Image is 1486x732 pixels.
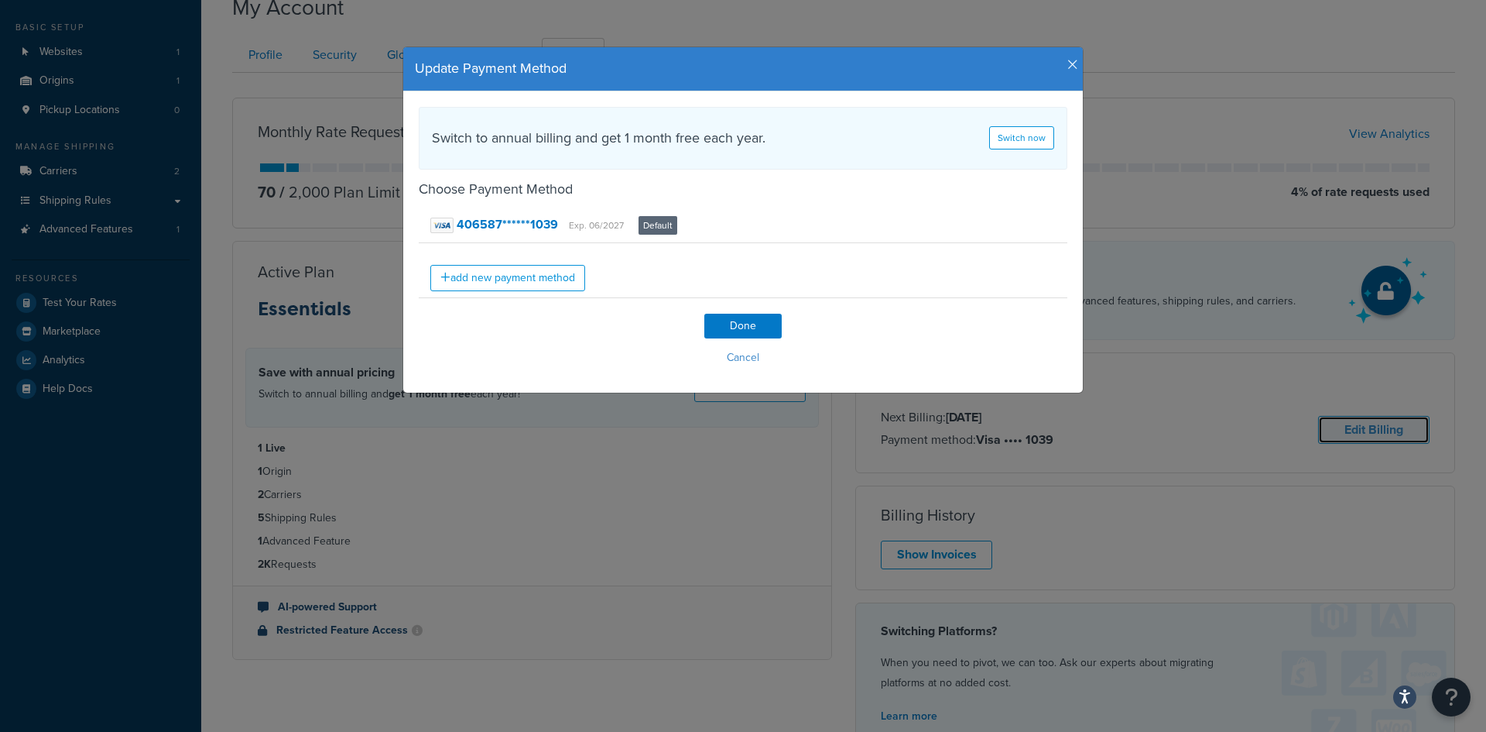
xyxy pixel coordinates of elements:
[569,218,624,232] small: Exp. 06/2027
[989,126,1054,149] a: Switch now
[430,218,454,233] img: visa.png
[415,59,1071,79] h4: Update Payment Method
[639,216,677,235] span: Default
[704,314,782,339] input: Done
[419,346,1067,369] button: Cancel
[432,128,765,149] h4: Switch to annual billing and get 1 month free each year.
[419,179,1067,200] h4: Choose Payment Method
[430,265,585,291] a: add new payment method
